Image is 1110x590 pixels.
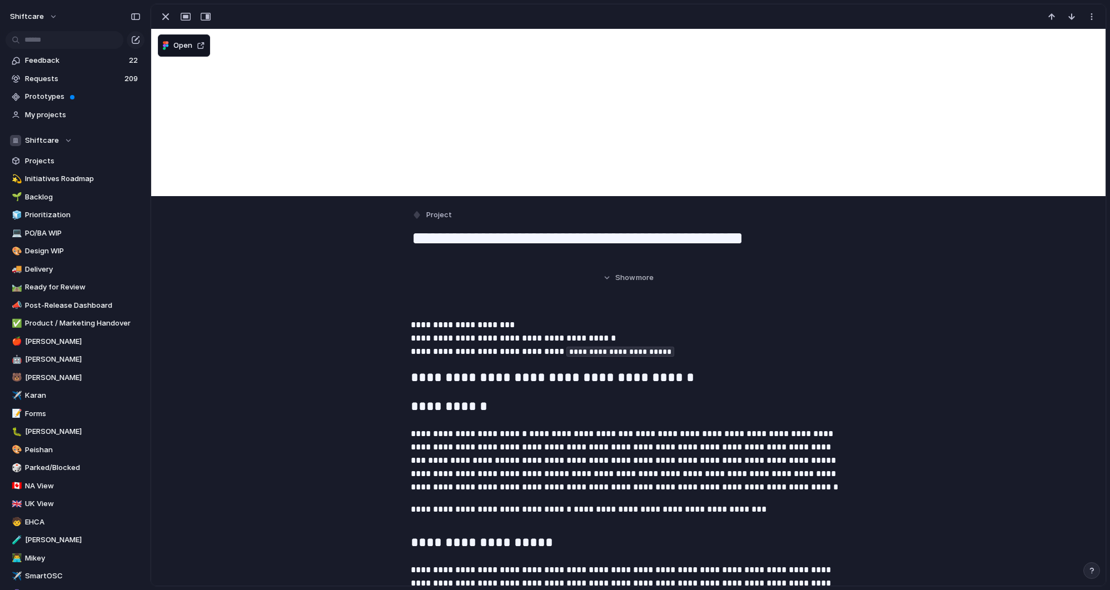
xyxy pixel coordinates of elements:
button: 🌱 [10,192,21,203]
a: 🧒EHCA [6,514,145,531]
span: Peishan [25,444,141,456]
div: ✅Product / Marketing Handover [6,315,145,332]
div: 📣 [12,299,19,312]
span: Requests [25,73,121,84]
a: 🎲Parked/Blocked [6,459,145,476]
span: Forms [25,408,141,419]
a: Requests209 [6,71,145,87]
a: 🛤️Ready for Review [6,279,145,296]
div: 🍎 [12,335,19,348]
button: shiftcare [5,8,63,26]
button: 🇬🇧 [10,498,21,509]
a: 🇬🇧UK View [6,496,145,512]
button: 💻 [10,228,21,239]
div: 🐻 [12,371,19,384]
a: Prototypes [6,88,145,105]
span: 22 [129,55,140,66]
div: 🧒 [12,516,19,528]
button: Showmore [411,268,847,288]
span: shiftcare [10,11,44,22]
a: Feedback22 [6,52,145,69]
div: 💫Initiatives Roadmap [6,171,145,187]
span: Initiatives Roadmap [25,173,141,184]
button: ✅ [10,318,21,329]
span: [PERSON_NAME] [25,336,141,347]
a: 🍎[PERSON_NAME] [6,333,145,350]
span: Show [615,272,635,283]
button: 🚚 [10,264,21,275]
span: [PERSON_NAME] [25,372,141,383]
a: 🧪[PERSON_NAME] [6,532,145,548]
span: [PERSON_NAME] [25,426,141,437]
div: 💫 [12,173,19,186]
a: ✈️SmartOSC [6,568,145,584]
span: Product / Marketing Handover [25,318,141,329]
button: 📣 [10,300,21,311]
span: Delivery [25,264,141,275]
a: 🤖[PERSON_NAME] [6,351,145,368]
a: 🎨Peishan [6,442,145,458]
button: ✈️ [10,390,21,401]
a: 🌱Backlog [6,189,145,206]
span: PO/BA WIP [25,228,141,239]
span: Post-Release Dashboard [25,300,141,311]
span: 209 [125,73,140,84]
div: 👨‍💻 [12,552,19,564]
a: 🐛[PERSON_NAME] [6,423,145,440]
button: Project [410,207,455,223]
div: 🇨🇦NA View [6,478,145,494]
button: 📝 [10,408,21,419]
button: 🐻 [10,372,21,383]
button: 🧒 [10,517,21,528]
span: Karan [25,390,141,401]
div: 🎨 [12,443,19,456]
a: 👨‍💻Mikey [6,550,145,567]
button: Open [158,34,210,57]
div: 🇨🇦 [12,479,19,492]
span: Backlog [25,192,141,203]
button: Shiftcare [6,132,145,149]
span: Feedback [25,55,126,66]
span: Design WIP [25,246,141,257]
div: 🌱 [12,191,19,203]
span: Parked/Blocked [25,462,141,473]
span: UK View [25,498,141,509]
a: 🎨Design WIP [6,243,145,259]
span: Projects [25,156,141,167]
a: ✈️Karan [6,387,145,404]
div: 🧪 [12,534,19,547]
button: 🧊 [10,209,21,221]
button: 🐛 [10,426,21,437]
div: 🤖 [12,353,19,366]
span: NA View [25,481,141,492]
span: [PERSON_NAME] [25,534,141,546]
a: 🧊Prioritization [6,207,145,223]
div: 🎲 [12,462,19,474]
span: Project [426,209,452,221]
a: 💻PO/BA WIP [6,225,145,242]
div: 🐛 [12,426,19,438]
a: 📣Post-Release Dashboard [6,297,145,314]
span: Mikey [25,553,141,564]
button: 🎲 [10,462,21,473]
button: 🎨 [10,444,21,456]
button: ✈️ [10,571,21,582]
div: 🎨 [12,245,19,258]
a: Projects [6,153,145,169]
span: Prototypes [25,91,141,102]
div: 💻 [12,227,19,239]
